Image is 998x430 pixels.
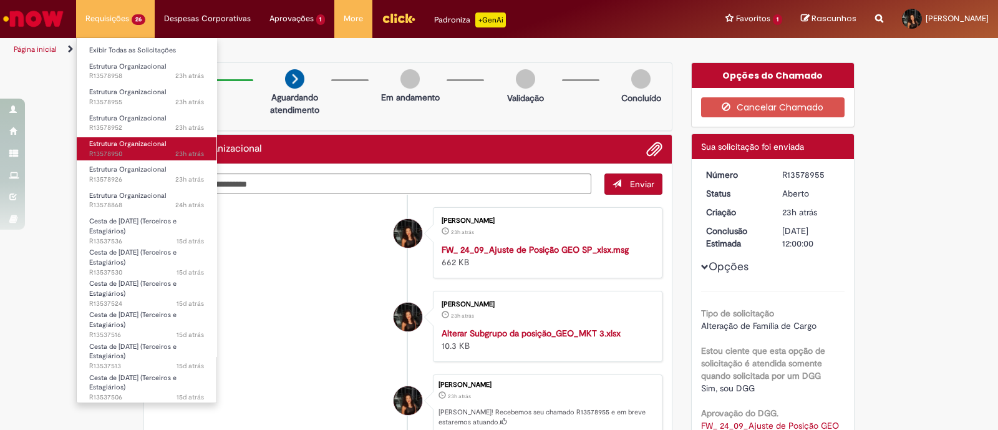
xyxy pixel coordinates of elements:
div: [DATE] 12:00:00 [782,225,840,250]
span: R13537536 [89,237,204,247]
div: 10.3 KB [442,327,649,352]
span: 23h atrás [451,312,474,320]
b: Tipo de solicitação [701,308,774,319]
span: 23h atrás [175,149,204,159]
div: R13578955 [782,169,840,181]
a: Aberto R13537516 : Cesta de Natal (Terceiros e Estagiários) [77,308,216,335]
div: [PERSON_NAME] [438,381,656,389]
dt: Status [697,187,773,200]
time: 29/09/2025 19:04:39 [175,149,204,159]
p: [PERSON_NAME]! Recebemos seu chamado R13578955 e em breve estaremos atuando. [438,408,656,427]
p: +GenAi [475,12,506,27]
span: R13578926 [89,175,204,185]
span: 1 [316,14,326,25]
span: 23h atrás [175,123,204,132]
div: Maria Julia Modesto Leriano [394,303,422,331]
a: FW_ 24_09_Ajuste de Posição GEO SP_xlsx.msg [442,244,629,255]
a: Aberto R13578950 : Estrutura Organizacional [77,137,216,160]
div: Opções do Chamado [692,63,855,88]
time: 29/09/2025 19:06:40 [451,312,474,320]
span: 23h atrás [451,228,474,236]
span: Favoritos [736,12,770,25]
span: Cesta de [DATE] (Terceiros e Estagiários) [89,310,177,330]
a: Aberto R13537506 : Cesta de Natal (Terceiros e Estagiários) [77,371,216,398]
span: 24h atrás [175,200,204,210]
a: Aberto R13578952 : Estrutura Organizacional [77,112,216,135]
a: Aberto R13578955 : Estrutura Organizacional [77,86,216,109]
span: 15d atrás [177,299,204,308]
img: img-circle-grey.png [631,69,651,89]
img: arrow-next.png [285,69,304,89]
a: Aberto R13537530 : Cesta de Natal (Terceiros e Estagiários) [77,246,216,273]
a: Aberto R13537486 : Cesta de Natal (Terceiros e Estagiários) [77,403,216,429]
time: 29/09/2025 18:53:19 [175,175,204,184]
span: 23h atrás [782,207,817,218]
span: Estrutura Organizacional [89,165,166,174]
span: 1 [773,14,782,25]
img: img-circle-grey.png [516,69,535,89]
textarea: Digite sua mensagem aqui... [153,173,591,195]
span: R13537516 [89,330,204,340]
img: img-circle-grey.png [400,69,420,89]
time: 29/09/2025 19:05:36 [175,123,204,132]
span: Cesta de [DATE] (Terceiros e Estagiários) [89,373,177,393]
time: 15/09/2025 19:32:26 [177,299,204,308]
span: Requisições [85,12,129,25]
span: 15d atrás [177,393,204,402]
span: More [344,12,363,25]
span: Despesas Corporativas [164,12,251,25]
span: Aprovações [269,12,314,25]
time: 15/09/2025 19:23:14 [177,393,204,402]
button: Enviar [604,173,662,195]
span: R13537524 [89,299,204,309]
a: Aberto R13537513 : Cesta de Natal (Terceiros e Estagiários) [77,340,216,367]
span: Estrutura Organizacional [89,62,166,71]
span: R13537513 [89,361,204,371]
span: Rascunhos [811,12,856,24]
dt: Número [697,169,773,181]
span: Cesta de [DATE] (Terceiros e Estagiários) [89,217,177,236]
b: Aprovação do DGG. [701,408,778,419]
span: Sim, sou DGG [701,383,755,394]
a: Alterar Subgrupo da posição_GEO_MKT 3.xlsx [442,328,621,339]
time: 29/09/2025 19:07:04 [782,207,817,218]
a: Aberto R13578868 : Estrutura Organizacional [77,189,216,212]
span: 23h atrás [448,393,471,400]
div: [PERSON_NAME] [442,217,649,225]
span: 23h atrás [175,97,204,107]
time: 15/09/2025 19:26:41 [177,361,204,371]
a: Aberto R13578926 : Estrutura Organizacional [77,163,216,186]
span: R13578868 [89,200,204,210]
p: Em andamento [381,91,440,104]
ul: Requisições [76,37,217,403]
span: 23h atrás [175,71,204,81]
div: [PERSON_NAME] [442,301,649,308]
span: R13537506 [89,393,204,403]
span: Estrutura Organizacional [89,87,166,97]
p: Validação [507,92,544,104]
a: Página inicial [14,44,57,54]
button: Cancelar Chamado [701,97,845,117]
div: Maria Julia Modesto Leriano [394,219,422,248]
img: click_logo_yellow_360x200.png [382,9,415,27]
dt: Criação [697,206,773,218]
span: Cesta de [DATE] (Terceiros e Estagiários) [89,279,177,298]
span: Estrutura Organizacional [89,114,166,123]
span: 23h atrás [175,175,204,184]
time: 29/09/2025 19:08:24 [175,71,204,81]
div: Aberto [782,187,840,200]
time: 29/09/2025 18:34:49 [175,200,204,210]
span: 15d atrás [177,361,204,371]
dt: Conclusão Estimada [697,225,773,250]
div: Padroniza [434,12,506,27]
span: R13537530 [89,268,204,278]
span: [PERSON_NAME] [926,13,989,24]
span: Sua solicitação foi enviada [701,141,804,152]
span: R13578952 [89,123,204,133]
time: 15/09/2025 19:28:44 [177,330,204,340]
span: Enviar [630,178,654,190]
div: 29/09/2025 19:07:04 [782,206,840,218]
time: 15/09/2025 19:37:13 [177,268,204,277]
p: Concluído [621,92,661,104]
